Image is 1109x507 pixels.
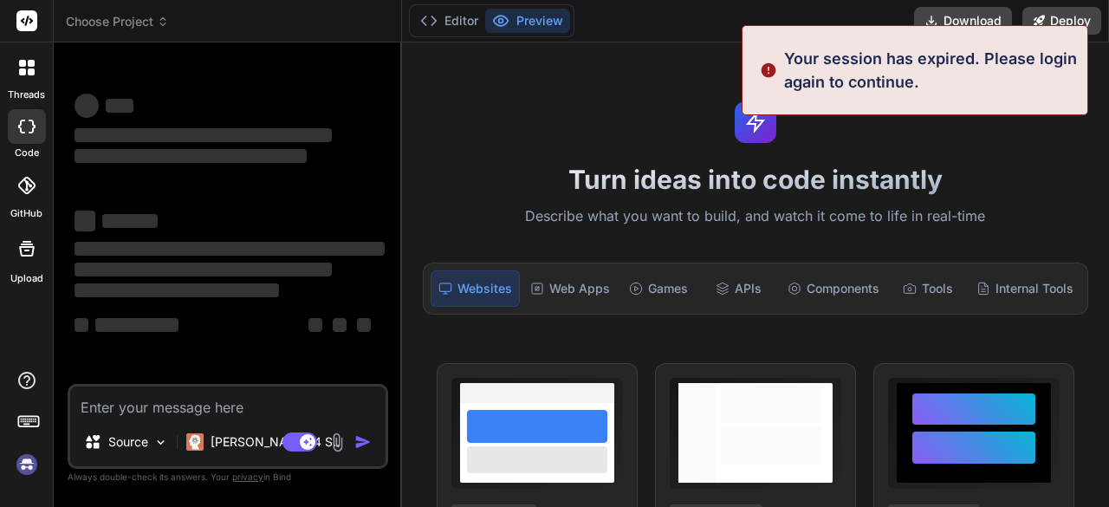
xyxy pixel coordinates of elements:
div: Tools [890,270,966,307]
div: APIs [700,270,776,307]
img: signin [12,450,42,479]
button: Download [914,7,1012,35]
p: [PERSON_NAME] 4 S.. [211,433,340,451]
img: alert [760,47,777,94]
button: Deploy [1022,7,1101,35]
label: Upload [10,271,43,286]
img: attachment [328,432,347,452]
span: ‌ [308,318,322,332]
span: ‌ [75,318,88,332]
img: Claude 4 Sonnet [186,433,204,451]
span: ‌ [95,318,178,332]
span: ‌ [75,149,307,163]
div: Games [620,270,697,307]
div: Internal Tools [970,270,1080,307]
p: Always double-check its answers. Your in Bind [68,469,388,485]
img: Pick Models [153,435,168,450]
button: Preview [485,9,570,33]
span: ‌ [75,263,332,276]
span: ‌ [75,94,99,118]
span: ‌ [357,318,371,332]
label: code [15,146,39,160]
span: ‌ [75,242,385,256]
span: ‌ [333,318,347,332]
span: Choose Project [66,13,169,30]
p: Your session has expired. Please login again to continue. [784,47,1077,94]
p: Describe what you want to build, and watch it come to life in real-time [412,205,1099,228]
button: Editor [413,9,485,33]
div: Web Apps [523,270,617,307]
span: ‌ [102,214,158,228]
span: ‌ [106,99,133,113]
div: Components [781,270,886,307]
span: ‌ [75,211,95,231]
span: privacy [232,471,263,482]
span: ‌ [75,283,279,297]
h1: Turn ideas into code instantly [412,164,1099,195]
p: Source [108,433,148,451]
img: icon [354,433,372,451]
div: Websites [431,270,520,307]
label: threads [8,88,45,102]
span: ‌ [75,128,332,142]
label: GitHub [10,206,42,221]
